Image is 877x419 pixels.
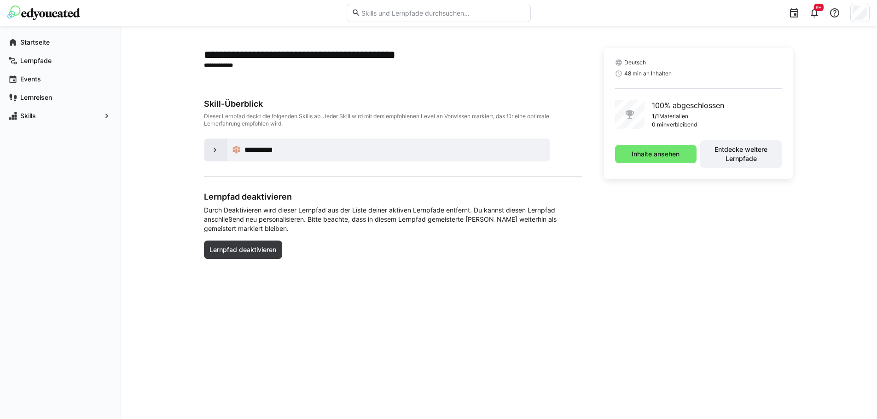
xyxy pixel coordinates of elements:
span: Durch Deaktivieren wird dieser Lernpfad aus der Liste deiner aktiven Lernpfade entfernt. Du kanns... [204,206,582,233]
div: Skill-Überblick [204,99,582,109]
button: Inhalte ansehen [615,145,697,163]
span: Entdecke weitere Lernpfade [705,145,777,163]
h3: Lernpfad deaktivieren [204,191,582,202]
p: 0 min [652,121,667,128]
input: Skills und Lernpfade durchsuchen… [360,9,525,17]
p: verbleibend [667,121,697,128]
button: Lernpfad deaktivieren [204,241,283,259]
div: Dieser Lernpfad deckt die folgenden Skills ab. Jeder Skill wird mit dem empfohlenen Level an Vorw... [204,113,582,127]
p: 1/1 [652,113,659,120]
span: 9+ [816,5,822,10]
span: Deutsch [624,59,646,66]
p: 100% abgeschlossen [652,100,724,111]
span: 48 min an Inhalten [624,70,672,77]
span: Inhalte ansehen [630,149,681,159]
button: Entdecke weitere Lernpfade [700,140,782,168]
span: Lernpfad deaktivieren [208,245,278,254]
p: Materialien [659,113,688,120]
